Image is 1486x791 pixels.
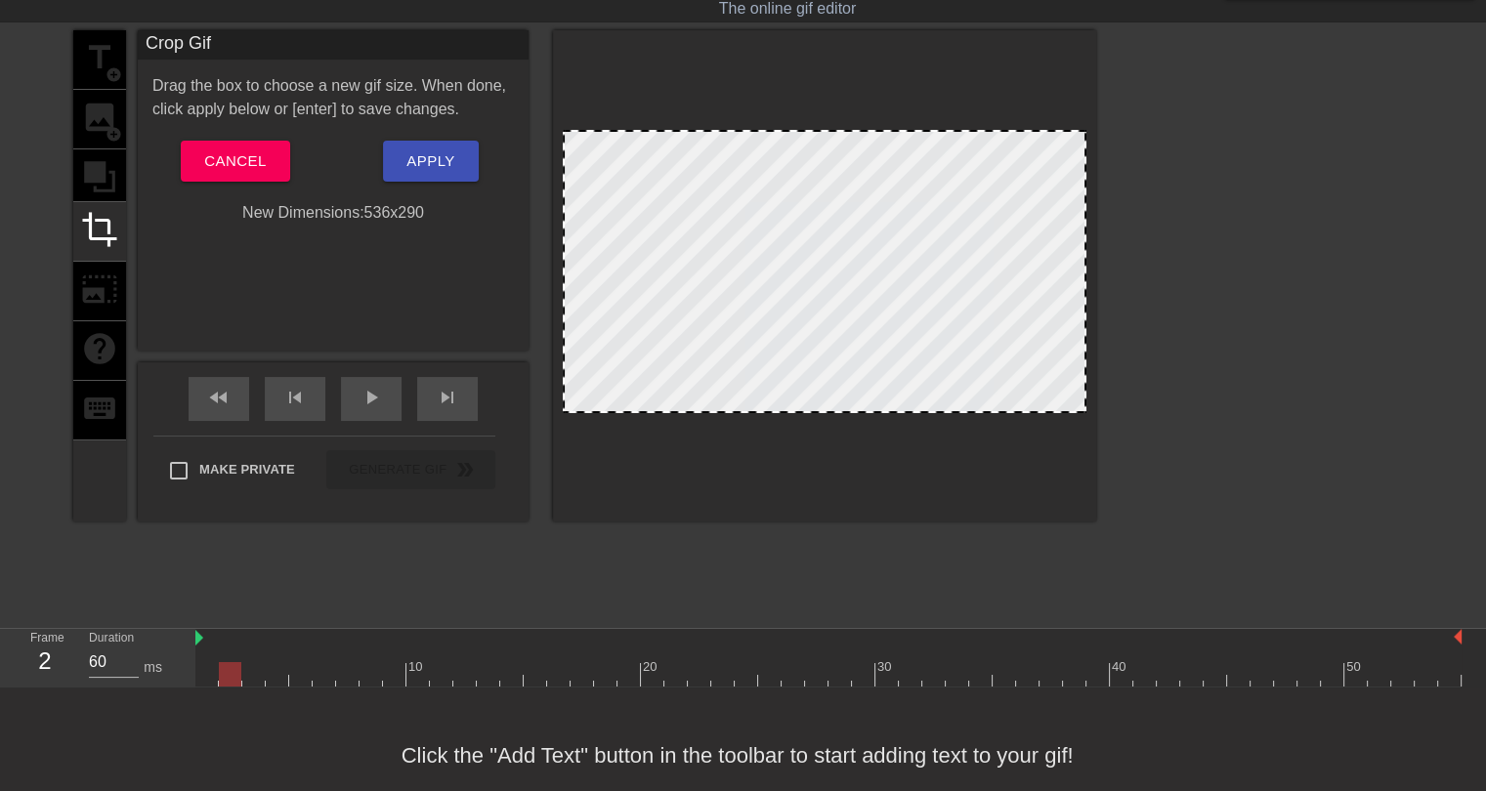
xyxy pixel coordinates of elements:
[406,148,454,174] span: Apply
[360,386,383,409] span: play_arrow
[283,386,307,409] span: skip_previous
[16,629,74,686] div: Frame
[138,201,529,225] div: New Dimensions: 536 x 290
[89,633,134,645] label: Duration
[204,148,266,174] span: Cancel
[436,386,459,409] span: skip_next
[138,30,529,60] div: Crop Gif
[1454,629,1462,645] img: bound-end.png
[138,74,529,121] div: Drag the box to choose a new gif size. When done, click apply below or [enter] to save changes.
[383,141,478,182] button: Apply
[877,657,895,677] div: 30
[30,644,60,679] div: 2
[199,460,295,479] span: Make Private
[408,657,426,677] div: 10
[1346,657,1364,677] div: 50
[1112,657,1129,677] div: 40
[81,211,118,248] span: crop
[643,657,660,677] div: 20
[144,657,162,678] div: ms
[181,141,289,182] button: Cancel
[207,386,231,409] span: fast_rewind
